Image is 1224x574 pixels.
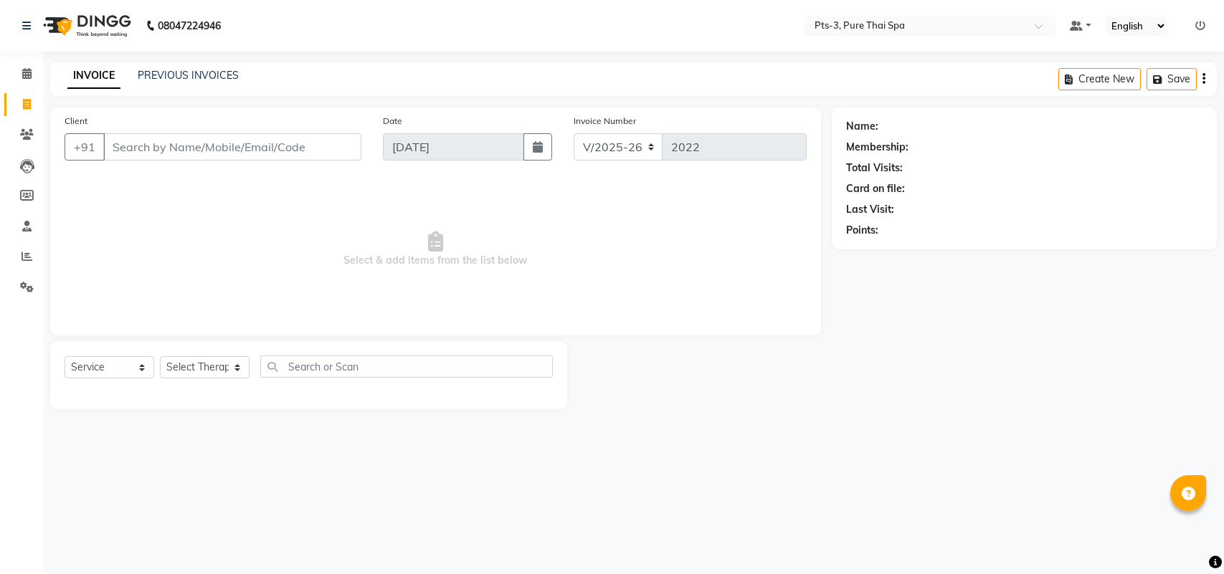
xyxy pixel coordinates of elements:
[846,119,878,134] div: Name:
[846,161,903,176] div: Total Visits:
[67,63,120,89] a: INVOICE
[1058,68,1141,90] button: Create New
[846,140,908,155] div: Membership:
[846,202,894,217] div: Last Visit:
[1164,517,1210,560] iframe: chat widget
[1147,68,1197,90] button: Save
[138,69,239,82] a: PREVIOUS INVOICES
[846,181,905,196] div: Card on file:
[846,223,878,238] div: Points:
[158,6,221,46] b: 08047224946
[103,133,361,161] input: Search by Name/Mobile/Email/Code
[65,115,87,128] label: Client
[65,133,105,161] button: +91
[65,178,807,321] span: Select & add items from the list below
[260,355,553,378] input: Search or Scan
[383,115,402,128] label: Date
[37,6,135,46] img: logo
[574,115,636,128] label: Invoice Number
